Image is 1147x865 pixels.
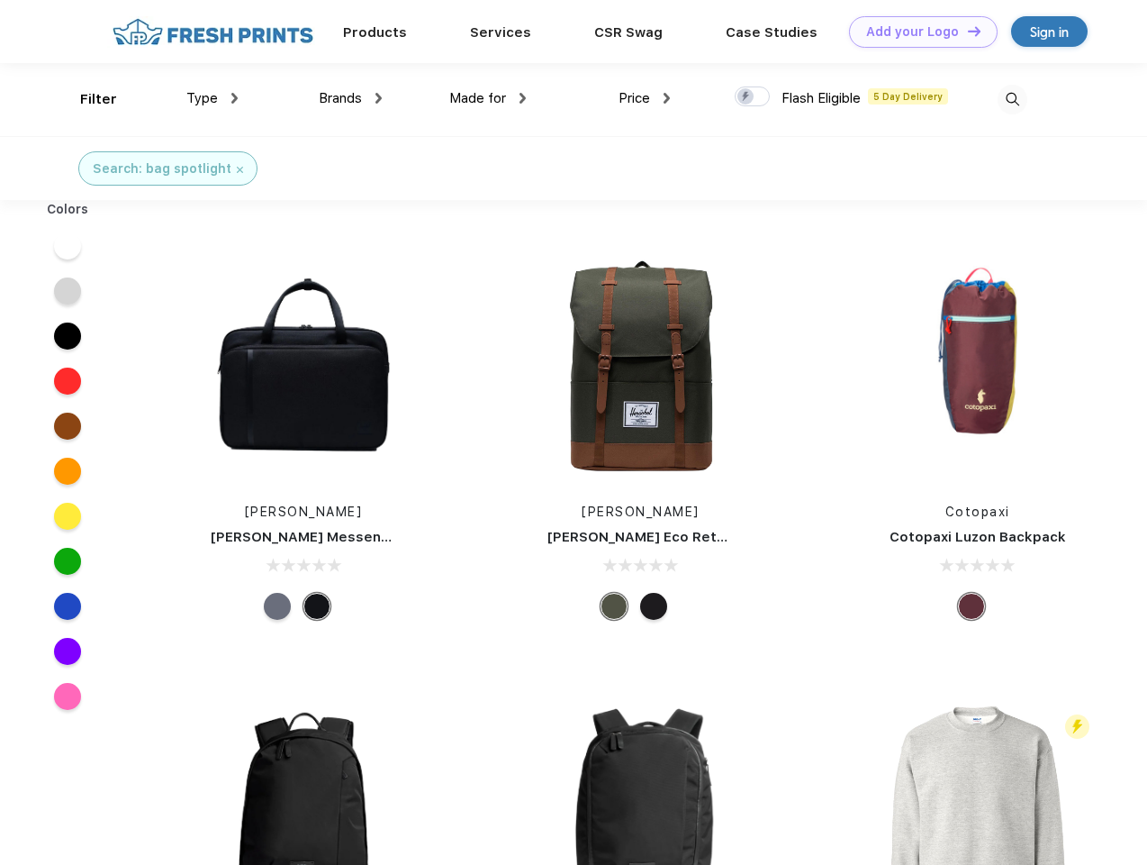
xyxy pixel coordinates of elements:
img: DT [968,26,980,36]
div: Sign in [1030,22,1069,42]
div: Add your Logo [866,24,959,40]
a: [PERSON_NAME] Messenger [211,529,405,545]
img: func=resize&h=266 [520,245,760,485]
span: Flash Eligible [781,90,861,106]
span: Made for [449,90,506,106]
img: filter_cancel.svg [237,167,243,173]
span: Brands [319,90,362,106]
a: [PERSON_NAME] [245,505,363,519]
span: 5 Day Delivery [868,88,948,105]
div: Filter [80,89,117,110]
span: Price [619,90,650,106]
a: Cotopaxi Luzon Backpack [890,529,1066,545]
a: [PERSON_NAME] [582,505,700,519]
div: Black [640,593,667,620]
a: Cotopaxi [945,505,1010,519]
img: func=resize&h=266 [184,245,423,485]
img: dropdown.png [375,93,382,104]
img: dropdown.png [519,93,526,104]
img: func=resize&h=266 [858,245,1097,485]
img: flash_active_toggle.svg [1065,715,1089,739]
div: Forest [601,593,628,620]
img: desktop_search.svg [998,85,1027,114]
div: Black [303,593,330,620]
div: Search: bag spotlight [93,159,231,178]
img: dropdown.png [664,93,670,104]
a: Sign in [1011,16,1088,47]
div: Raven Crosshatch [264,593,291,620]
img: dropdown.png [231,93,238,104]
img: fo%20logo%202.webp [107,16,319,48]
div: Colors [33,200,103,219]
div: Surprise [958,593,985,620]
a: Products [343,24,407,41]
a: [PERSON_NAME] Eco Retreat 15" Computer Backpack [547,529,916,545]
span: Type [186,90,218,106]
